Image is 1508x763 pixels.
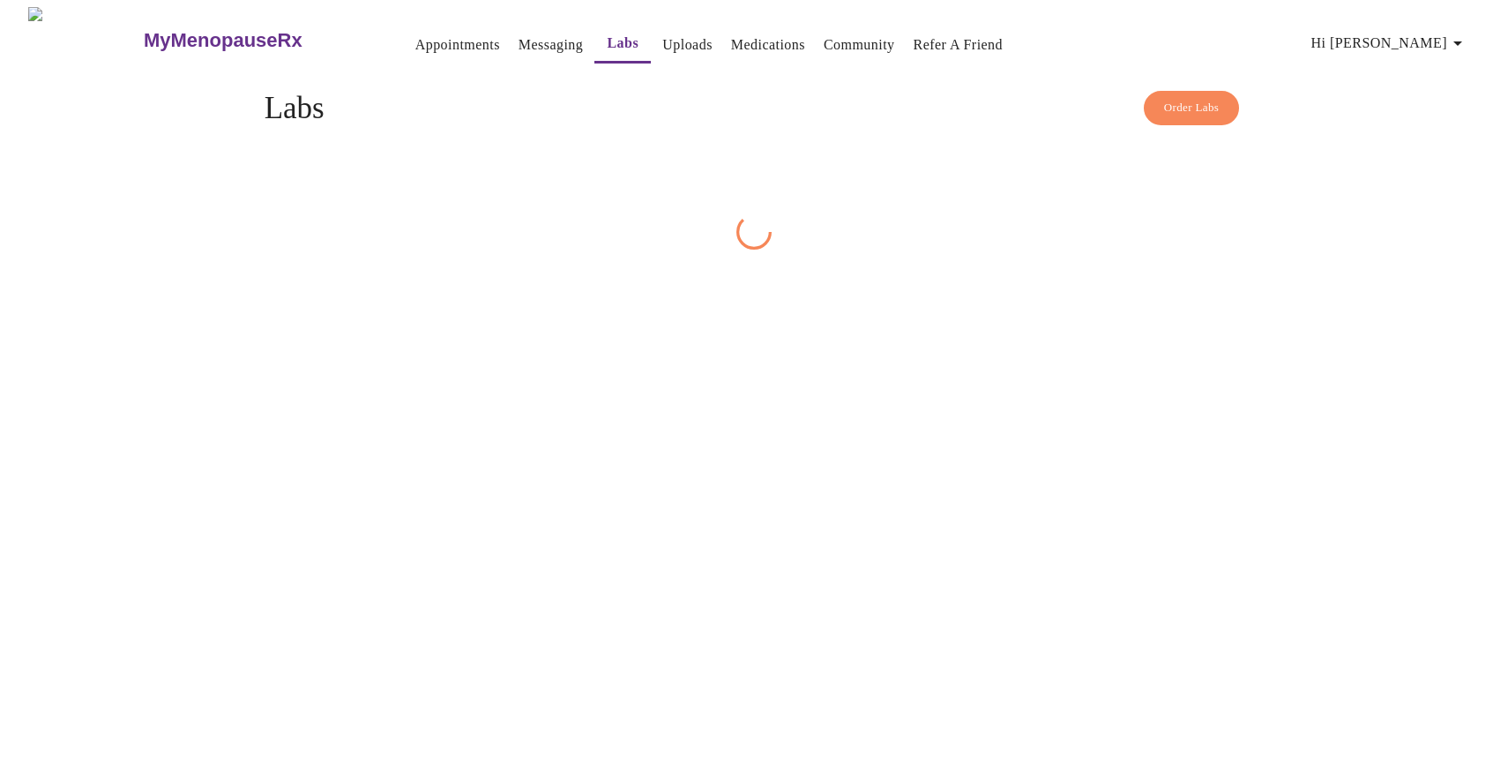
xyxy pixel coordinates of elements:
[655,27,720,63] button: Uploads
[907,27,1011,63] button: Refer a Friend
[408,27,507,63] button: Appointments
[824,33,895,57] a: Community
[1144,91,1240,125] button: Order Labs
[144,29,302,52] h3: MyMenopauseRx
[914,33,1004,57] a: Refer a Friend
[415,33,500,57] a: Appointments
[594,26,651,64] button: Labs
[607,31,638,56] a: Labs
[511,27,590,63] button: Messaging
[724,27,812,63] button: Medications
[1164,98,1220,118] span: Order Labs
[1311,31,1468,56] span: Hi [PERSON_NAME]
[141,10,372,71] a: MyMenopauseRx
[662,33,713,57] a: Uploads
[731,33,805,57] a: Medications
[519,33,583,57] a: Messaging
[28,7,141,73] img: MyMenopauseRx Logo
[817,27,902,63] button: Community
[265,91,1244,126] h4: Labs
[1304,26,1475,61] button: Hi [PERSON_NAME]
